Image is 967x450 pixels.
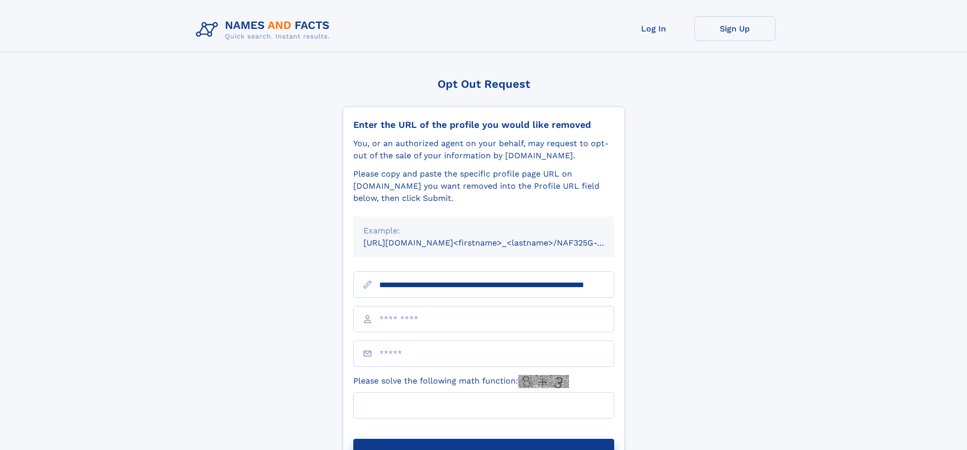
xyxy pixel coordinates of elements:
[694,16,776,41] a: Sign Up
[353,375,569,388] label: Please solve the following math function:
[353,168,614,204] div: Please copy and paste the specific profile page URL on [DOMAIN_NAME] you want removed into the Pr...
[192,16,338,44] img: Logo Names and Facts
[353,137,614,162] div: You, or an authorized agent on your behalf, may request to opt-out of the sale of your informatio...
[363,225,604,237] div: Example:
[613,16,694,41] a: Log In
[363,238,633,248] small: [URL][DOMAIN_NAME]<firstname>_<lastname>/NAF325G-xxxxxxxx
[353,119,614,130] div: Enter the URL of the profile you would like removed
[343,78,625,90] div: Opt Out Request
